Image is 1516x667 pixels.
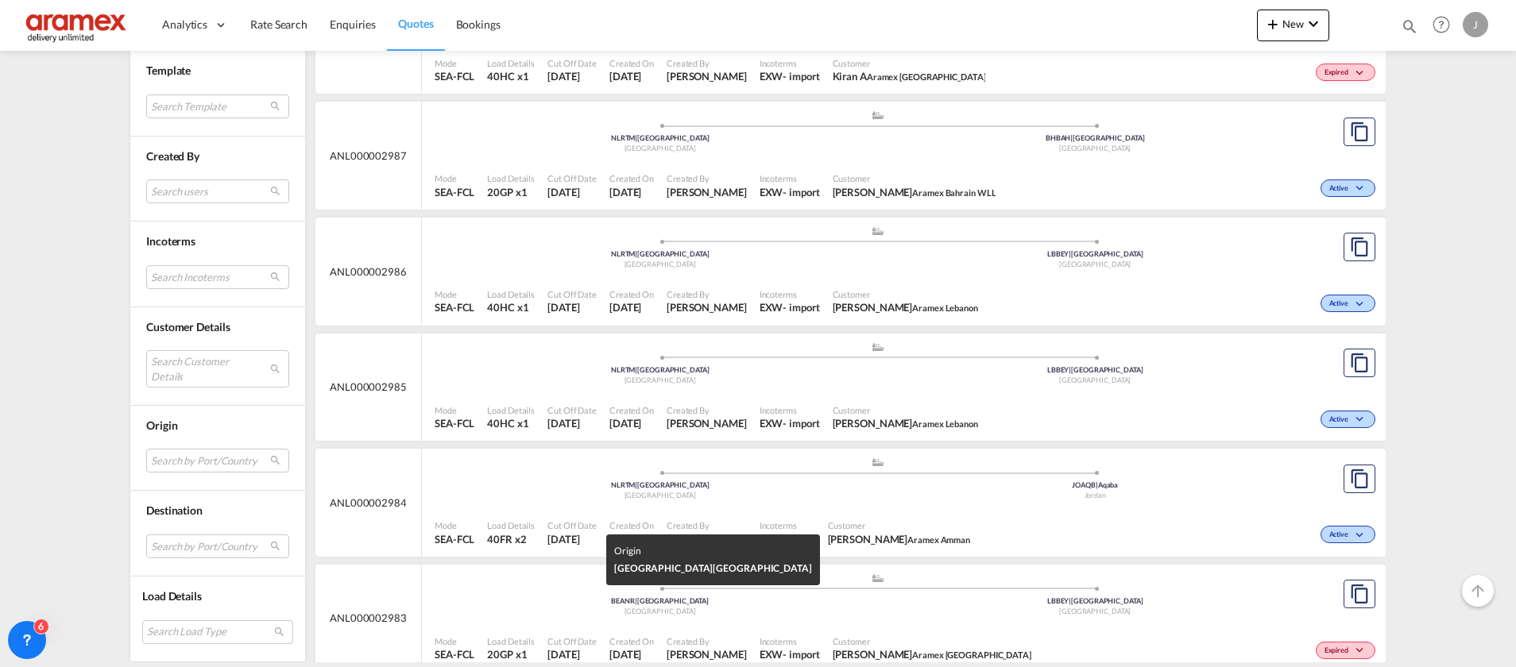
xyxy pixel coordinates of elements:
span: Created By [667,519,747,531]
span: 11 Aug 2025 [609,69,654,83]
span: Kiran A Aramex Kuwait [833,69,986,83]
span: Janice Camporaso [667,416,747,430]
span: [GEOGRAPHIC_DATA] [625,376,696,384]
div: EXW [760,69,783,83]
span: | [635,596,637,605]
span: Active [1329,414,1352,426]
span: Rate Search [250,17,307,31]
span: NLRTM [GEOGRAPHIC_DATA] [611,133,710,142]
span: Patrick AbiFadel Aramex Lebanon [833,300,978,314]
span: [GEOGRAPHIC_DATA] [625,144,696,152]
span: SEA-FCL [435,532,474,546]
span: | [635,133,637,142]
span: NLRTM [GEOGRAPHIC_DATA] [611,249,710,258]
md-icon: icon-chevron-down [1352,69,1371,78]
span: 7 Aug 2025 [609,416,654,430]
div: ANL000002985 assets/icons/custom/ship-fill.svgassets/icons/custom/roll-o-plane.svgOriginRotterdam... [315,333,1386,441]
span: Cut Off Date [547,172,597,184]
span: JOAQB Aqaba [1072,480,1118,489]
div: Help [1428,11,1463,40]
div: Origin [614,542,812,560]
span: | [1096,480,1098,489]
div: FCA export [760,532,815,546]
div: EXW import [760,416,820,430]
span: 40HC x 1 [487,69,535,83]
span: [GEOGRAPHIC_DATA] [1059,607,1131,615]
span: BEANR [GEOGRAPHIC_DATA] [611,596,709,605]
div: ANL000002987 assets/icons/custom/ship-fill.svgassets/icons/custom/roll-o-plane.svgOriginRotterdam... [315,102,1386,210]
div: - import [783,69,819,83]
span: SEA-FCL [435,416,474,430]
div: Change Status Here [1321,411,1375,428]
span: Help [1428,11,1455,38]
span: [GEOGRAPHIC_DATA] [625,607,696,615]
md-icon: icon-plus 400-fg [1263,14,1282,33]
span: Created By [667,288,747,300]
span: Load Details [142,589,202,603]
span: Mode [435,635,474,647]
div: EXW [760,185,783,199]
md-icon: icon-chevron-down [1352,531,1371,540]
div: ANL000002986 assets/icons/custom/ship-fill.svgassets/icons/custom/roll-o-plane.svgOriginRotterdam... [315,218,1386,326]
span: Mode [435,519,474,531]
span: Created On [609,635,654,647]
span: Customer [833,57,986,69]
span: Aramex Amman [907,534,970,545]
span: Janice Camporaso [667,185,747,199]
span: Template [146,64,191,77]
span: Yanal Dababneh Aramex Amman [828,532,971,546]
span: Load Details [487,404,535,416]
span: 7 Aug 2025 [547,647,597,661]
md-icon: assets/icons/custom/ship-fill.svg [868,111,888,119]
md-icon: assets/icons/custom/copyQuote.svg [1350,122,1369,141]
span: Abigael Aquino Aramex Bahrain WLL [833,185,996,199]
span: Customer [833,288,978,300]
span: Mode [435,57,474,69]
span: 20GP x 1 [487,185,535,199]
md-icon: assets/icons/custom/ship-fill.svg [868,343,888,351]
span: Load Details [487,288,535,300]
span: Janice Camporaso [667,300,747,314]
span: NLRTM [GEOGRAPHIC_DATA] [611,480,710,489]
span: [GEOGRAPHIC_DATA] [713,562,811,574]
md-icon: assets/icons/custom/copyQuote.svg [1350,353,1369,372]
span: Created On [609,172,654,184]
div: Change Status Here [1321,526,1375,543]
button: Copy Quote [1344,580,1375,608]
span: Load Details [487,635,535,647]
span: Created On [609,404,654,416]
span: Cut Off Date [547,288,597,300]
button: Copy Quote [1344,349,1375,377]
div: EXW import [760,185,820,199]
div: FCA [760,532,779,546]
span: Aramex Lebanon [912,303,978,313]
span: 11 Aug 2025 [547,69,597,83]
span: Incoterms [760,288,820,300]
span: LBBEY [GEOGRAPHIC_DATA] [1047,596,1143,605]
md-icon: assets/icons/custom/copyQuote.svg [1350,469,1369,488]
span: NLRTM [GEOGRAPHIC_DATA] [611,365,710,374]
span: Aramex Bahrain WLL [912,187,996,198]
span: 15 Aug 2025 [547,185,597,199]
span: LBBEY [GEOGRAPHIC_DATA] [1047,249,1143,258]
span: Expired [1325,646,1352,657]
md-icon: icon-arrow-up [1468,581,1487,600]
span: Incoterms [146,235,195,249]
span: Cut Off Date [547,635,597,647]
span: Created By [667,172,747,184]
div: - export [779,532,814,546]
span: Incoterms [760,172,820,184]
span: 40FR x 2 [487,532,535,546]
span: ANL000002983 [330,611,407,625]
span: 7 Aug 2025 [547,532,597,546]
div: [GEOGRAPHIC_DATA] [614,560,812,577]
span: | [635,365,637,374]
span: | [635,249,637,258]
span: 40HC x 1 [487,416,535,430]
div: J [1463,12,1488,37]
span: Customer [833,635,1031,647]
span: ANL000002987 [330,148,407,163]
span: Cut Off Date [547,57,597,69]
span: ANL000002985 [330,380,407,394]
span: Created By [146,149,199,163]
